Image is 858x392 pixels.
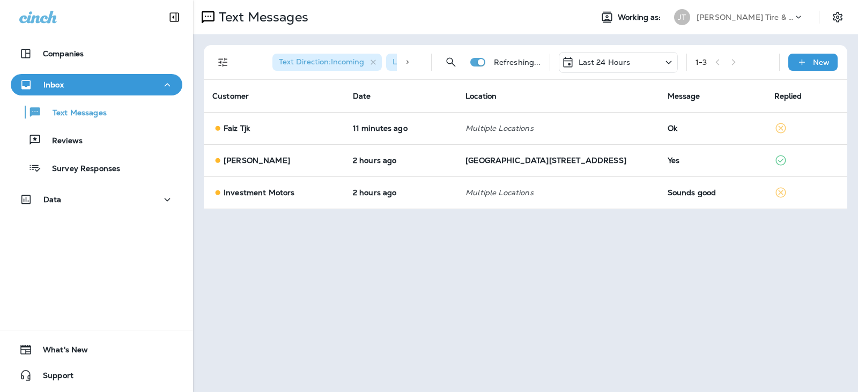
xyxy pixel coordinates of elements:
[465,156,626,165] span: [GEOGRAPHIC_DATA][STREET_ADDRESS]
[353,124,448,132] p: Oct 7, 2025 12:47 PM
[353,91,371,101] span: Date
[696,58,707,66] div: 1 - 3
[393,57,583,66] span: Location : [GEOGRAPHIC_DATA][STREET_ADDRESS]
[465,124,650,132] p: Multiple Locations
[11,129,182,151] button: Reviews
[11,189,182,210] button: Data
[440,51,462,73] button: Search Messages
[828,8,847,27] button: Settings
[41,136,83,146] p: Reviews
[41,164,120,174] p: Survey Responses
[11,157,182,179] button: Survey Responses
[43,49,84,58] p: Companies
[465,188,650,197] p: Multiple Locations
[353,156,448,165] p: Oct 7, 2025 10:27 AM
[465,91,497,101] span: Location
[494,58,541,66] p: Refreshing...
[813,58,830,66] p: New
[668,156,757,165] div: Yes
[386,54,579,71] div: Location:[GEOGRAPHIC_DATA][STREET_ADDRESS]
[224,124,250,132] p: Faiz Tjk
[674,9,690,25] div: JT
[42,108,107,119] p: Text Messages
[618,13,663,22] span: Working as:
[11,43,182,64] button: Companies
[11,365,182,386] button: Support
[11,101,182,123] button: Text Messages
[579,58,631,66] p: Last 24 Hours
[272,54,382,71] div: Text Direction:Incoming
[279,57,364,66] span: Text Direction : Incoming
[212,51,234,73] button: Filters
[32,345,88,358] span: What's New
[159,6,189,28] button: Collapse Sidebar
[224,156,290,165] p: [PERSON_NAME]
[668,124,757,132] div: Ok
[11,74,182,95] button: Inbox
[668,188,757,197] div: Sounds good
[214,9,308,25] p: Text Messages
[43,80,64,89] p: Inbox
[212,91,249,101] span: Customer
[224,188,294,197] p: Investment Motors
[11,339,182,360] button: What's New
[697,13,793,21] p: [PERSON_NAME] Tire & Auto
[668,91,700,101] span: Message
[43,195,62,204] p: Data
[774,91,802,101] span: Replied
[353,188,448,197] p: Oct 7, 2025 10:14 AM
[32,371,73,384] span: Support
